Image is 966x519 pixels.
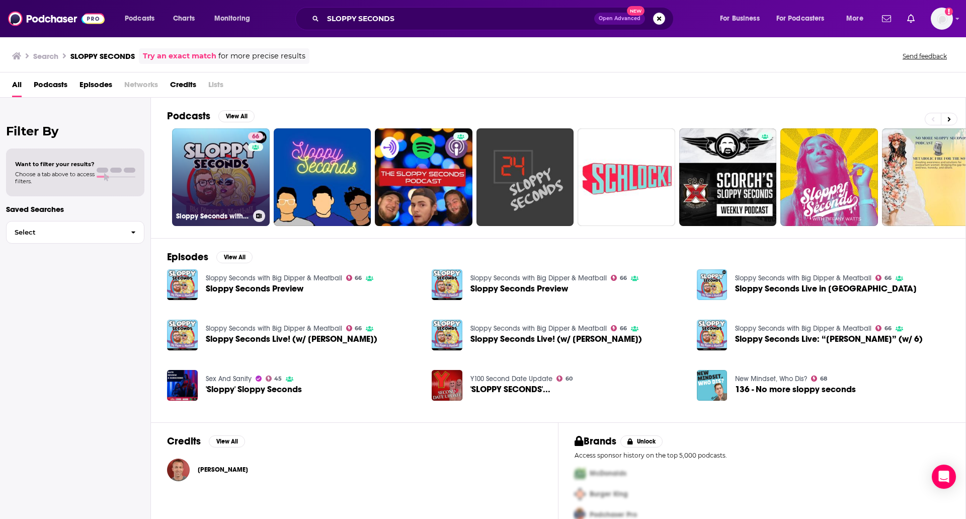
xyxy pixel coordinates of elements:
[627,6,645,16] span: New
[252,132,259,142] span: 66
[355,326,362,331] span: 66
[167,110,255,122] a: PodcastsView All
[575,452,949,459] p: Access sponsor history on the top 5,000 podcasts.
[214,12,250,26] span: Monitoring
[176,212,249,220] h3: Sloppy Seconds with Big Dipper & Meatball
[274,377,282,381] span: 45
[697,370,728,401] a: 136 - No more sloppy seconds
[556,376,573,382] a: 60
[735,375,807,383] a: New Mindset, Who Dis?
[900,52,950,60] button: Send feedback
[432,269,462,300] img: Sloppy Seconds Preview
[7,229,123,236] span: Select
[15,161,95,168] span: Want to filter your results?
[248,132,263,140] a: 66
[697,269,728,300] img: Sloppy Seconds Live in Boise
[470,324,607,333] a: Sloppy Seconds with Big Dipper & Meatball
[124,77,158,97] span: Networks
[620,326,627,331] span: 66
[811,376,827,382] a: 68
[590,510,637,519] span: Podchaser Pro
[172,128,270,226] a: 66Sloppy Seconds with Big Dipper & Meatball
[470,385,550,394] a: 'SLOPPY SECONDS'...
[735,274,871,282] a: Sloppy Seconds with Big Dipper & Meatball
[735,335,923,343] a: Sloppy Seconds Live: “Kyle” (w/ 6)
[432,320,462,350] img: Sloppy Seconds Live! (w/ Danielle Perez)
[118,11,168,27] button: open menu
[571,484,590,504] img: Second Pro Logo
[173,12,195,26] span: Charts
[875,275,892,281] a: 66
[594,13,645,25] button: Open AdvancedNew
[167,435,245,448] a: CreditsView All
[884,326,892,331] span: 66
[611,325,627,331] a: 66
[167,110,210,122] h2: Podcasts
[6,221,144,244] button: Select
[931,8,953,30] img: User Profile
[735,385,856,394] a: 136 - No more sloppy seconds
[590,490,628,498] span: Burger King
[931,8,953,30] span: Logged in as ereardon
[735,324,871,333] a: Sloppy Seconds with Big Dipper & Meatball
[713,11,772,27] button: open menu
[620,276,627,280] span: 66
[6,124,144,138] h2: Filter By
[720,12,760,26] span: For Business
[266,376,282,382] a: 45
[12,77,22,97] a: All
[305,7,683,30] div: Search podcasts, credits, & more...
[209,435,245,448] button: View All
[170,77,196,97] span: Credits
[198,466,248,474] a: Tucker Max
[932,465,956,489] div: Open Intercom Messenger
[346,275,362,281] a: 66
[15,171,95,185] span: Choose a tab above to access filters.
[206,274,342,282] a: Sloppy Seconds with Big Dipper & Meatball
[167,251,253,263] a: EpisodesView All
[355,276,362,280] span: 66
[776,12,825,26] span: For Podcasters
[903,10,919,27] a: Show notifications dropdown
[143,50,216,62] a: Try an exact match
[34,77,67,97] span: Podcasts
[735,335,923,343] span: Sloppy Seconds Live: “[PERSON_NAME]” (w/ 6)
[884,276,892,280] span: 66
[79,77,112,97] a: Episodes
[8,9,105,28] img: Podchaser - Follow, Share and Rate Podcasts
[206,335,377,343] span: Sloppy Seconds Live! (w/ [PERSON_NAME])
[33,51,58,61] h3: Search
[167,370,198,401] img: 'Sloppy' Sloppy Seconds
[875,325,892,331] a: 66
[323,11,594,27] input: Search podcasts, credits, & more...
[566,377,573,381] span: 60
[931,8,953,30] button: Show profile menu
[218,50,305,62] span: for more precise results
[945,8,953,16] svg: Add a profile image
[697,320,728,350] img: Sloppy Seconds Live: “Kyle” (w/ 6)
[878,10,895,27] a: Show notifications dropdown
[571,463,590,484] img: First Pro Logo
[470,284,568,293] a: Sloppy Seconds Preview
[167,459,190,481] img: Tucker Max
[167,251,208,263] h2: Episodes
[167,269,198,300] a: Sloppy Seconds Preview
[735,284,917,293] span: Sloppy Seconds Live in [GEOGRAPHIC_DATA]
[575,435,616,448] h2: Brands
[206,385,302,394] a: 'Sloppy' Sloppy Seconds
[470,335,642,343] span: Sloppy Seconds Live! (w/ [PERSON_NAME])
[846,12,863,26] span: More
[432,370,462,401] img: 'SLOPPY SECONDS'...
[590,469,626,478] span: McDonalds
[620,435,663,448] button: Unlock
